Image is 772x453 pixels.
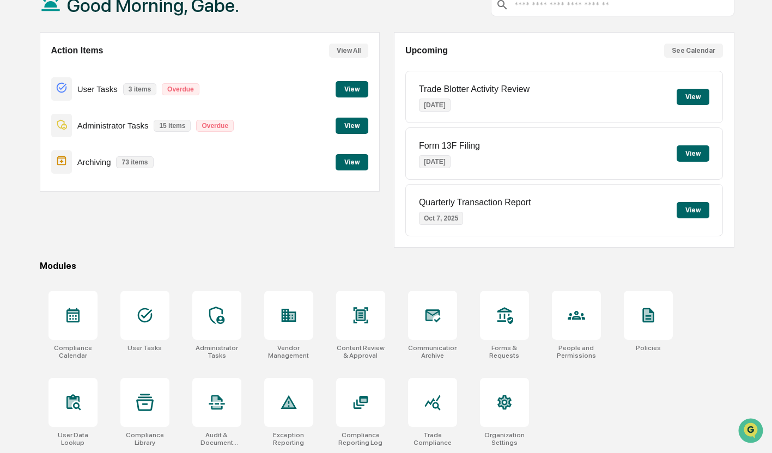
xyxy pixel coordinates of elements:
p: Trade Blotter Activity Review [419,84,530,94]
p: Administrator Tasks [77,121,149,130]
p: User Tasks [77,84,118,94]
iframe: Open customer support [737,417,767,446]
div: 🖐️ [11,138,20,147]
button: View [677,89,709,105]
a: View [336,120,368,130]
img: 1746055101610-c473b297-6a78-478c-a979-82029cc54cd1 [11,83,31,103]
button: View [677,145,709,162]
a: 🗄️Attestations [75,133,139,152]
div: Start new chat [37,83,179,94]
div: User Data Lookup [48,431,98,446]
div: 🔎 [11,159,20,168]
div: Modules [40,261,734,271]
div: Compliance Calendar [48,344,98,359]
div: Content Review & Approval [336,344,385,359]
span: Preclearance [22,137,70,148]
span: Attestations [90,137,135,148]
button: Start new chat [185,87,198,100]
p: How can we help? [11,23,198,40]
a: 🖐️Preclearance [7,133,75,152]
div: Vendor Management [264,344,313,359]
p: 15 items [154,120,191,132]
div: Administrator Tasks [192,344,241,359]
div: We're available if you need us! [37,94,138,103]
button: View [677,202,709,218]
div: 🗄️ [79,138,88,147]
div: Compliance Reporting Log [336,431,385,446]
span: Pylon [108,185,132,193]
button: View [336,118,368,134]
a: Powered byPylon [77,184,132,193]
p: Overdue [162,83,199,95]
p: [DATE] [419,155,451,168]
button: See Calendar [664,44,723,58]
a: 🔎Data Lookup [7,154,73,173]
a: View [336,156,368,167]
div: Communications Archive [408,344,457,359]
a: View [336,83,368,94]
div: Organization Settings [480,431,529,446]
div: Compliance Library [120,431,169,446]
p: [DATE] [419,99,451,112]
div: User Tasks [127,344,162,352]
button: View [336,154,368,170]
p: Oct 7, 2025 [419,212,463,225]
button: View All [329,44,368,58]
div: Policies [636,344,661,352]
div: Exception Reporting [264,431,313,446]
p: 73 items [116,156,153,168]
p: Overdue [196,120,234,132]
span: Data Lookup [22,158,69,169]
button: View [336,81,368,97]
p: Archiving [77,157,111,167]
p: Form 13F Filing [419,141,480,151]
div: Trade Compliance [408,431,457,446]
div: Forms & Requests [480,344,529,359]
div: People and Permissions [552,344,601,359]
h2: Upcoming [405,46,448,56]
p: 3 items [123,83,156,95]
div: Audit & Document Logs [192,431,241,446]
p: Quarterly Transaction Report [419,198,531,207]
h2: Action Items [51,46,104,56]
